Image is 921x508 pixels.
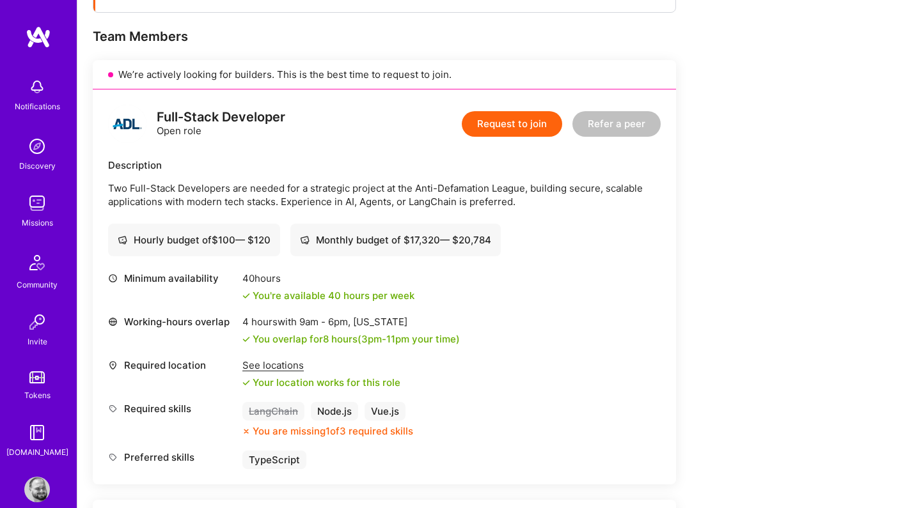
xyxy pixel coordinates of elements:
[29,371,45,383] img: tokens
[108,105,146,143] img: logo
[26,26,51,49] img: logo
[6,445,68,459] div: [DOMAIN_NAME]
[108,272,236,285] div: Minimum availability
[253,424,413,438] div: You are missing 1 of 3 required skills
[300,233,491,247] div: Monthly budget of $ 17,320 — $ 20,784
[242,376,400,389] div: Your location works for this role
[108,450,236,464] div: Preferred skills
[22,247,52,278] img: Community
[242,289,414,302] div: You're available 40 hours per week
[108,181,661,208] p: Two Full-Stack Developers are needed for a strategic project at the Anti-Defamation League, build...
[300,235,310,245] i: icon Cash
[108,452,118,462] i: icon Tag
[242,379,250,387] i: icon Check
[22,216,53,229] div: Missions
[365,402,405,420] div: Vue.js
[93,28,676,45] div: Team Members
[242,272,414,285] div: 40 hours
[108,404,118,413] i: icon Tag
[118,235,127,245] i: icon Cash
[108,315,236,328] div: Working-hours overlap
[108,358,236,372] div: Required location
[242,315,460,328] div: 4 hours with [US_STATE]
[108,317,118,327] i: icon World
[462,111,562,137] button: Request to join
[93,60,676,89] div: We’re actively looking for builders. This is the best time to request to join.
[242,427,250,435] i: icon CloseOrange
[242,358,400,372] div: See locations
[24,309,50,335] img: Invite
[108,158,661,172] div: Description
[157,111,285,124] div: Full-Stack Developer
[118,233,271,247] div: Hourly budget of $ 100 — $ 120
[28,335,47,348] div: Invite
[19,159,56,173] div: Discovery
[242,292,250,300] i: icon Check
[242,402,304,420] div: LangChain
[17,278,58,291] div: Community
[24,477,50,502] img: User Avatar
[24,74,50,100] img: bell
[311,402,358,420] div: Node.js
[157,111,285,137] div: Open role
[253,332,460,346] div: You overlap for 8 hours ( your time)
[108,360,118,370] i: icon Location
[24,389,51,402] div: Tokens
[108,273,118,283] i: icon Clock
[242,335,250,343] i: icon Check
[108,402,236,415] div: Required skills
[24,134,50,159] img: discovery
[242,450,306,469] div: TypeScript
[361,333,409,345] span: 3pm - 11pm
[572,111,661,137] button: Refer a peer
[297,316,353,328] span: 9am - 6pm ,
[24,420,50,445] img: guide book
[24,190,50,216] img: teamwork
[15,100,60,113] div: Notifications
